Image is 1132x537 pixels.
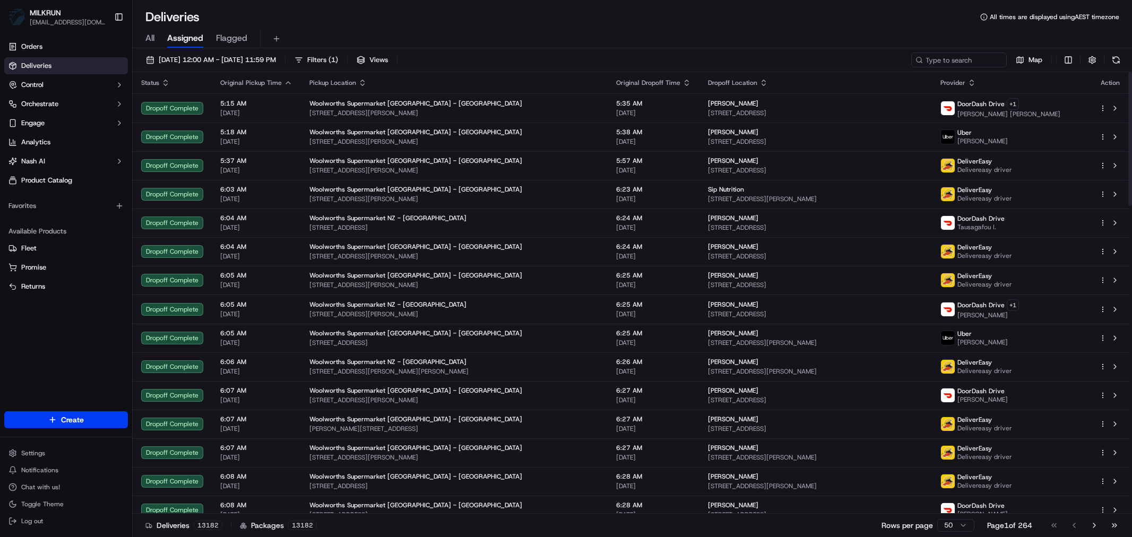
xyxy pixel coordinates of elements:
span: [DATE] [616,195,691,203]
span: 5:15 AM [220,99,292,108]
button: Chat with us! [4,480,128,495]
span: [PERSON_NAME] [957,395,1008,404]
img: uber-new-logo.jpeg [941,331,955,345]
button: Views [352,53,393,67]
span: Provider [940,79,965,87]
span: 6:08 AM [220,472,292,481]
span: [STREET_ADDRESS] [708,223,923,232]
span: [PERSON_NAME] [708,358,758,366]
span: [PERSON_NAME] [708,300,758,309]
button: Toggle Theme [4,497,128,512]
span: [DATE] [616,109,691,117]
div: Page 1 of 264 [987,520,1032,531]
button: +1 [1007,98,1019,110]
button: [DATE] 12:00 AM - [DATE] 11:59 PM [141,53,281,67]
span: 6:27 AM [616,444,691,452]
span: Delivereasy driver [957,453,1012,461]
div: Available Products [4,223,128,240]
span: [DATE] [220,339,292,347]
span: [STREET_ADDRESS] [708,137,923,146]
span: Delivereasy driver [957,194,1012,203]
span: [PERSON_NAME] [708,157,758,165]
img: doordash_logo_v2.png [941,216,955,230]
span: [PERSON_NAME] [708,242,758,251]
span: [STREET_ADDRESS][PERSON_NAME] [309,310,599,318]
button: Settings [4,446,128,461]
span: [PERSON_NAME][STREET_ADDRESS] [309,425,599,433]
span: [STREET_ADDRESS] [309,510,599,519]
span: Status [141,79,159,87]
span: Orders [21,42,42,51]
div: 13182 [288,521,317,530]
span: [STREET_ADDRESS][PERSON_NAME] [309,195,599,203]
span: [STREET_ADDRESS][PERSON_NAME] [309,166,599,175]
img: delivereasy_logo.png [941,360,955,374]
button: +1 [1007,299,1019,311]
input: Type to search [911,53,1007,67]
span: 6:27 AM [616,415,691,423]
span: All times are displayed using AEST timezone [990,13,1119,21]
span: 5:35 AM [616,99,691,108]
span: Log out [21,517,43,525]
img: delivereasy_logo.png [941,446,955,460]
span: [STREET_ADDRESS] [708,109,923,117]
img: delivereasy_logo.png [941,187,955,201]
span: Woolworths Supermarket [GEOGRAPHIC_DATA] - [GEOGRAPHIC_DATA] [309,157,522,165]
span: 6:04 AM [220,242,292,251]
span: [PERSON_NAME] [708,472,758,481]
a: Deliveries [4,57,128,74]
img: delivereasy_logo.png [941,159,955,172]
img: delivereasy_logo.png [941,245,955,258]
span: Notifications [21,466,58,474]
span: Orchestrate [21,99,58,109]
a: Analytics [4,134,128,151]
a: Product Catalog [4,172,128,189]
span: [STREET_ADDRESS][PERSON_NAME] [708,339,923,347]
span: [PERSON_NAME] [957,137,1008,145]
span: [STREET_ADDRESS][PERSON_NAME] [309,453,599,462]
div: 13182 [194,521,222,530]
a: Returns [8,282,124,291]
span: DoorDash Drive [957,100,1005,108]
span: Dropoff Location [708,79,757,87]
span: DeliverEasy [957,444,992,453]
span: Delivereasy driver [957,367,1012,375]
span: 6:25 AM [616,271,691,280]
span: [STREET_ADDRESS][PERSON_NAME] [309,396,599,404]
span: 6:25 AM [616,300,691,309]
span: All [145,32,154,45]
span: Sip Nutrition [708,185,744,194]
span: [PERSON_NAME] [957,510,1008,518]
span: [DATE] [616,310,691,318]
span: Promise [21,263,46,272]
span: DeliverEasy [957,473,992,481]
button: Notifications [4,463,128,478]
span: DeliverEasy [957,243,992,252]
span: DoorDash Drive [957,301,1005,309]
button: Orchestrate [4,96,128,112]
button: Refresh [1109,53,1124,67]
span: [EMAIL_ADDRESS][DOMAIN_NAME] [30,18,106,27]
span: Uber [957,128,972,137]
span: Returns [21,282,45,291]
button: Control [4,76,128,93]
span: 6:23 AM [616,185,691,194]
img: MILKRUN [8,8,25,25]
span: Deliveries [21,61,51,71]
span: [DATE] [220,453,292,462]
span: [PERSON_NAME] [708,128,758,136]
span: [DATE] [616,166,691,175]
button: Engage [4,115,128,132]
span: Delivereasy driver [957,252,1012,260]
span: 6:24 AM [616,214,691,222]
span: ( 1 ) [329,55,338,65]
span: [STREET_ADDRESS] [708,425,923,433]
span: [DATE] [616,137,691,146]
button: Returns [4,278,128,295]
a: Fleet [8,244,124,253]
span: [STREET_ADDRESS] [708,252,923,261]
img: delivereasy_logo.png [941,273,955,287]
span: [DATE] [220,425,292,433]
span: Control [21,80,44,90]
span: DoorDash Drive [957,214,1005,223]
